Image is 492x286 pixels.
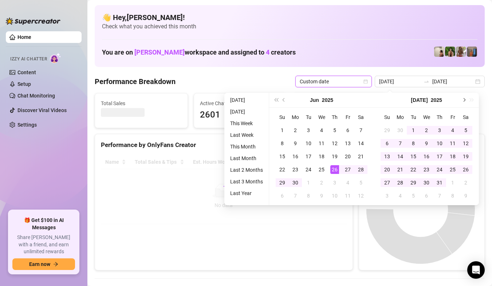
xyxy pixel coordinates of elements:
[343,152,352,161] div: 20
[422,191,431,200] div: 6
[433,150,446,163] td: 2025-07-17
[409,191,418,200] div: 5
[459,176,472,189] td: 2025-08-02
[394,163,407,176] td: 2025-07-21
[330,152,339,161] div: 19
[407,189,420,202] td: 2025-08-05
[328,150,341,163] td: 2025-06-19
[328,124,341,137] td: 2025-06-05
[12,234,75,255] span: Share [PERSON_NAME] with a friend, and earn unlimited rewards
[17,69,36,75] a: Content
[328,163,341,176] td: 2025-06-26
[420,111,433,124] th: We
[134,48,185,56] span: [PERSON_NAME]
[407,176,420,189] td: 2025-07-29
[17,122,37,128] a: Settings
[407,137,420,150] td: 2025-07-08
[435,178,444,187] div: 31
[432,78,474,86] input: End date
[302,111,315,124] th: Tu
[276,176,289,189] td: 2025-06-29
[448,165,457,174] div: 25
[433,176,446,189] td: 2025-07-31
[304,126,313,135] div: 3
[446,124,459,137] td: 2025-07-04
[289,137,302,150] td: 2025-06-09
[383,165,391,174] div: 20
[461,191,470,200] div: 9
[17,81,31,87] a: Setup
[289,189,302,202] td: 2025-07-07
[343,165,352,174] div: 27
[304,191,313,200] div: 8
[422,139,431,148] div: 9
[278,191,287,200] div: 6
[394,124,407,137] td: 2025-06-30
[357,191,365,200] div: 12
[446,137,459,150] td: 2025-07-11
[409,139,418,148] div: 8
[354,163,367,176] td: 2025-06-28
[315,124,328,137] td: 2025-06-04
[407,150,420,163] td: 2025-07-15
[343,178,352,187] div: 4
[354,111,367,124] th: Sa
[433,189,446,202] td: 2025-08-07
[227,119,266,128] li: This Week
[289,163,302,176] td: 2025-06-23
[291,178,300,187] div: 30
[357,152,365,161] div: 21
[381,150,394,163] td: 2025-07-13
[227,177,266,186] li: Last 3 Months
[17,93,55,99] a: Chat Monitoring
[433,137,446,150] td: 2025-07-10
[317,139,326,148] div: 11
[461,152,470,161] div: 19
[341,124,354,137] td: 2025-06-06
[17,107,67,113] a: Discover Viral Videos
[101,99,182,107] span: Total Sales
[424,79,429,84] span: swap-right
[420,163,433,176] td: 2025-07-23
[445,47,455,57] img: Nathaniel
[304,139,313,148] div: 10
[227,189,266,198] li: Last Year
[289,150,302,163] td: 2025-06-16
[315,163,328,176] td: 2025-06-25
[276,150,289,163] td: 2025-06-15
[278,126,287,135] div: 1
[315,150,328,163] td: 2025-06-18
[409,126,418,135] div: 1
[422,152,431,161] div: 16
[227,166,266,174] li: Last 2 Months
[420,150,433,163] td: 2025-07-16
[407,111,420,124] th: Tu
[383,191,391,200] div: 3
[304,178,313,187] div: 1
[467,261,485,279] div: Open Intercom Messenger
[330,165,339,174] div: 26
[330,139,339,148] div: 12
[448,126,457,135] div: 4
[461,126,470,135] div: 5
[50,53,61,63] img: AI Chatter
[29,261,50,267] span: Earn now
[407,163,420,176] td: 2025-07-22
[276,189,289,202] td: 2025-07-06
[341,163,354,176] td: 2025-06-27
[435,139,444,148] div: 10
[420,189,433,202] td: 2025-08-06
[200,99,281,107] span: Active Chats
[459,163,472,176] td: 2025-07-26
[396,126,405,135] div: 30
[446,163,459,176] td: 2025-07-25
[276,111,289,124] th: Su
[220,186,227,193] span: loading
[291,139,300,148] div: 9
[17,34,31,40] a: Home
[302,124,315,137] td: 2025-06-03
[304,165,313,174] div: 24
[446,150,459,163] td: 2025-07-18
[409,165,418,174] div: 22
[459,111,472,124] th: Sa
